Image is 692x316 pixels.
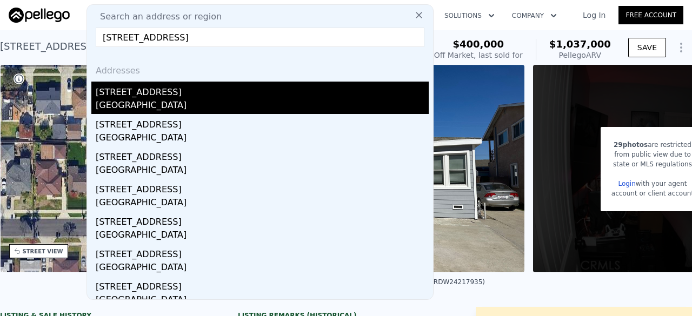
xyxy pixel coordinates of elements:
[96,293,429,308] div: [GEOGRAPHIC_DATA]
[91,56,429,82] div: Addresses
[628,38,666,57] button: SAVE
[96,276,429,293] div: [STREET_ADDRESS]
[670,37,692,58] button: Show Options
[614,141,648,149] span: 29 photos
[618,180,635,187] a: Login
[434,50,523,60] div: Off Market, last sold for
[96,28,424,47] input: Enter an address, city, region, neighborhood or zip code
[96,261,429,276] div: [GEOGRAPHIC_DATA]
[96,228,429,244] div: [GEOGRAPHIC_DATA]
[636,180,687,187] span: with your agent
[549,38,611,50] span: $1,037,000
[96,82,429,99] div: [STREET_ADDRESS]
[96,146,429,164] div: [STREET_ADDRESS]
[96,179,429,196] div: [STREET_ADDRESS]
[91,10,222,23] span: Search an address or region
[96,164,429,179] div: [GEOGRAPHIC_DATA]
[96,114,429,131] div: [STREET_ADDRESS]
[453,38,504,50] span: $400,000
[549,50,611,60] div: Pellego ARV
[23,247,63,256] div: STREET VIEW
[96,211,429,228] div: [STREET_ADDRESS]
[503,6,565,25] button: Company
[96,99,429,114] div: [GEOGRAPHIC_DATA]
[618,6,683,24] a: Free Account
[9,8,70,23] img: Pellego
[96,131,429,146] div: [GEOGRAPHIC_DATA]
[436,6,503,25] button: Solutions
[96,196,429,211] div: [GEOGRAPHIC_DATA]
[96,244,429,261] div: [STREET_ADDRESS]
[570,10,618,21] a: Log In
